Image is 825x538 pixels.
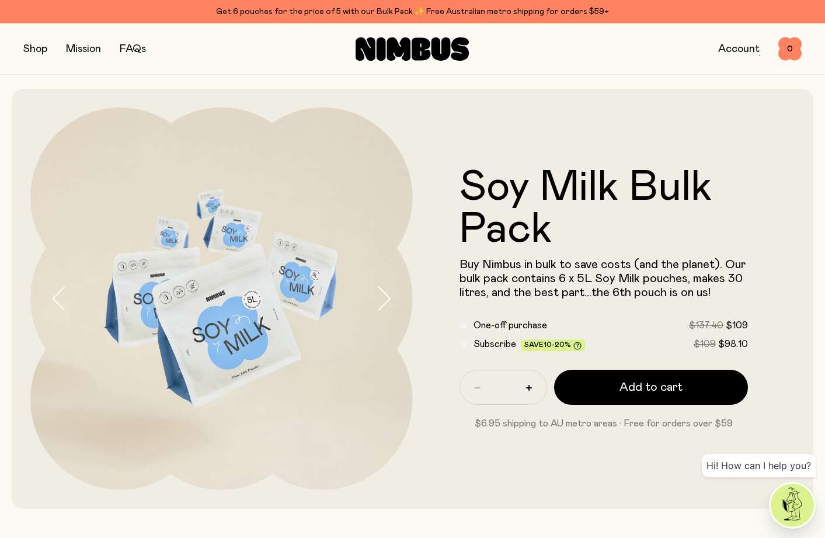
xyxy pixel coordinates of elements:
[544,341,571,348] span: 10-20%
[460,416,749,431] p: $6.95 shipping to AU metro areas · Free for orders over $59
[524,341,582,350] span: Save
[619,379,683,395] span: Add to cart
[23,5,802,19] div: Get 6 pouches for the price of 5 with our Bulk Pack ✨ Free Australian metro shipping for orders $59+
[460,166,749,251] h1: Soy Milk Bulk Pack
[726,321,748,330] span: $109
[778,37,802,61] button: 0
[474,339,516,349] span: Subscribe
[718,44,760,54] a: Account
[771,484,814,527] img: agent
[460,259,746,298] span: Buy Nimbus in bulk to save costs (and the planet). Our bulk pack contains 6 x 5L Soy Milk pouches...
[554,370,749,405] button: Add to cart
[120,44,146,54] a: FAQs
[702,454,816,477] div: Hi! How can I help you?
[689,321,723,330] span: $137.40
[694,339,716,349] span: $109
[66,44,101,54] a: Mission
[474,321,547,330] span: One-off purchase
[718,339,748,349] span: $98.10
